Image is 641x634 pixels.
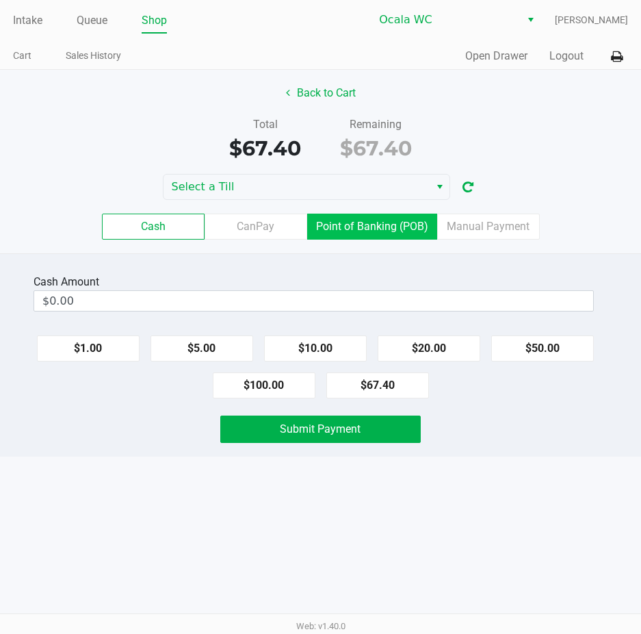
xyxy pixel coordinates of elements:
[205,214,307,240] label: CanPay
[280,422,361,435] span: Submit Payment
[264,335,367,362] button: $10.00
[378,335,480,362] button: $20.00
[430,175,449,199] button: Select
[326,372,429,398] button: $67.40
[307,214,437,240] label: Point of Banking (POB)
[296,621,345,631] span: Web: v1.40.0
[13,47,31,64] a: Cart
[437,214,540,240] label: Manual Payment
[142,11,167,30] a: Shop
[549,48,584,64] button: Logout
[220,116,310,133] div: Total
[66,47,121,64] a: Sales History
[172,179,421,195] span: Select a Till
[102,214,205,240] label: Cash
[491,335,594,362] button: $50.00
[213,372,315,398] button: $100.00
[34,274,105,290] div: Cash Amount
[521,8,540,32] button: Select
[277,80,365,106] button: Back to Cart
[151,335,253,362] button: $5.00
[331,133,421,164] div: $67.40
[379,12,512,28] span: Ocala WC
[77,11,107,30] a: Queue
[37,335,140,362] button: $1.00
[465,48,527,64] button: Open Drawer
[331,116,421,133] div: Remaining
[220,416,420,443] button: Submit Payment
[13,11,42,30] a: Intake
[555,13,628,27] span: [PERSON_NAME]
[220,133,310,164] div: $67.40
